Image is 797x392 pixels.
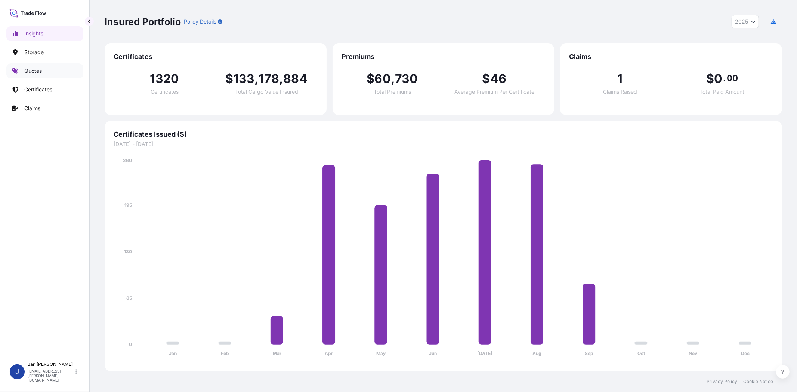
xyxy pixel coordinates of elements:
[743,379,773,385] a: Cookie Notice
[375,73,391,85] span: 60
[342,52,546,61] span: Premiums
[235,89,298,94] span: Total Cargo Value Insured
[151,89,179,94] span: Certificates
[273,351,281,357] tspan: Mar
[374,89,411,94] span: Total Premiums
[184,18,216,25] p: Policy Details
[603,89,637,94] span: Claims Raised
[169,351,177,357] tspan: Jan
[700,89,745,94] span: Total Paid Amount
[6,45,83,60] a: Storage
[279,73,283,85] span: ,
[618,73,623,85] span: 1
[28,369,74,382] p: [EMAIL_ADDRESS][PERSON_NAME][DOMAIN_NAME]
[15,368,19,376] span: J
[124,202,132,208] tspan: 195
[129,342,132,347] tspan: 0
[391,73,395,85] span: ,
[234,73,255,85] span: 133
[114,52,318,61] span: Certificates
[6,26,83,41] a: Insights
[124,249,132,254] tspan: 130
[24,30,43,37] p: Insights
[254,73,259,85] span: ,
[707,379,737,385] a: Privacy Policy
[325,351,333,357] tspan: Apr
[367,73,374,85] span: $
[732,15,759,28] button: Year Selector
[24,67,42,75] p: Quotes
[6,101,83,116] a: Claims
[6,82,83,97] a: Certificates
[482,73,490,85] span: $
[689,351,698,357] tspan: Nov
[24,105,40,112] p: Claims
[735,18,748,25] span: 2025
[259,73,279,85] span: 178
[24,49,44,56] p: Storage
[28,361,74,367] p: Jan [PERSON_NAME]
[126,295,132,301] tspan: 65
[478,351,493,357] tspan: [DATE]
[741,351,750,357] tspan: Dec
[150,73,179,85] span: 1320
[283,73,308,85] span: 884
[585,351,593,357] tspan: Sep
[105,16,181,28] p: Insured Portfolio
[490,73,506,85] span: 46
[569,52,773,61] span: Claims
[114,130,773,139] span: Certificates Issued ($)
[723,75,726,81] span: .
[6,63,83,78] a: Quotes
[221,351,229,357] tspan: Feb
[395,73,418,85] span: 730
[727,75,738,81] span: 00
[706,73,714,85] span: $
[24,86,52,93] p: Certificates
[429,351,437,357] tspan: Jun
[123,158,132,163] tspan: 260
[376,351,386,357] tspan: May
[114,140,773,148] span: [DATE] - [DATE]
[714,73,722,85] span: 0
[532,351,541,357] tspan: Aug
[637,351,645,357] tspan: Oct
[226,73,234,85] span: $
[454,89,534,94] span: Average Premium Per Certificate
